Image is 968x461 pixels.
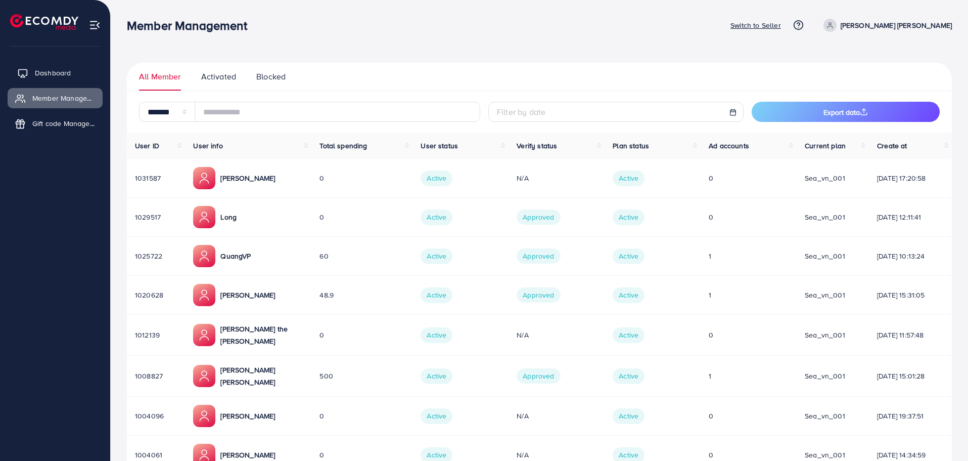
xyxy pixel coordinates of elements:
div: [DATE] 11:57:48 [877,330,944,340]
p: [PERSON_NAME] [220,289,275,301]
span: 1004061 [135,450,162,460]
span: Approved [517,287,560,303]
span: Filter by date [497,106,545,117]
a: Gift code Management [8,113,103,134]
span: 0 [709,330,713,340]
h3: Member Management [127,18,255,33]
span: Active [421,248,452,264]
span: 48.9 [319,290,334,300]
span: 500 [319,371,333,381]
span: Total spending [319,141,367,151]
span: 1004096 [135,411,164,421]
span: sea_vn_001 [805,450,845,460]
div: [DATE] 10:13:24 [877,251,944,261]
div: [DATE] 15:01:28 [877,371,944,381]
span: Active [613,171,644,186]
span: Active [613,368,644,384]
div: [DATE] 14:34:59 [877,450,944,460]
span: N/A [517,450,528,460]
p: [PERSON_NAME] [220,172,275,184]
span: 0 [709,411,713,421]
img: ic-member-manager.00abd3e0.svg [193,405,215,427]
p: [PERSON_NAME] [PERSON_NAME] [220,364,303,388]
a: Dashboard [8,63,103,83]
span: Dashboard [35,68,71,78]
p: [PERSON_NAME] the [PERSON_NAME] [220,323,303,347]
span: 1012139 [135,330,160,340]
img: ic-member-manager.00abd3e0.svg [193,365,215,387]
span: Approved [517,248,560,264]
span: Verify status [517,141,557,151]
span: 0 [709,450,713,460]
span: 0 [319,173,324,183]
span: sea_vn_001 [805,330,845,340]
span: sea_vn_001 [805,371,845,381]
span: Active [421,171,452,186]
span: Approved [517,209,560,225]
span: User status [421,141,458,151]
span: sea_vn_001 [805,411,845,421]
img: ic-member-manager.00abd3e0.svg [193,167,215,189]
span: Active [421,209,452,225]
span: Member Management [32,93,95,103]
span: All Member [139,71,181,82]
span: User ID [135,141,159,151]
img: ic-member-manager.00abd3e0.svg [193,245,215,267]
span: Approved [517,368,560,384]
div: [DATE] 15:31:05 [877,290,944,300]
span: Current plan [805,141,846,151]
button: Export data [752,102,940,122]
p: [PERSON_NAME] [PERSON_NAME] [841,19,952,31]
img: ic-member-manager.00abd3e0.svg [193,206,215,228]
span: 60 [319,251,328,261]
span: 1 [709,290,711,300]
span: 0 [319,330,324,340]
span: 1 [709,371,711,381]
iframe: Chat [925,415,960,453]
span: Active [613,209,644,225]
span: Create at [877,141,907,151]
span: sea_vn_001 [805,173,845,183]
span: User info [193,141,222,151]
span: 0 [319,212,324,222]
span: 0 [319,411,324,421]
span: Active [421,408,452,424]
span: Active [421,368,452,384]
span: Activated [201,71,236,82]
img: logo [10,14,78,30]
span: Plan status [613,141,649,151]
span: N/A [517,411,528,421]
span: 1008827 [135,371,163,381]
span: sea_vn_001 [805,290,845,300]
img: menu [89,19,101,31]
div: [DATE] 19:37:51 [877,411,944,421]
span: Ad accounts [709,141,749,151]
div: [DATE] 12:11:41 [877,212,944,222]
span: 1025722 [135,251,162,261]
p: Switch to Seller [730,19,781,31]
span: Active [421,287,452,303]
span: sea_vn_001 [805,251,845,261]
span: N/A [517,330,528,340]
span: 1029517 [135,212,161,222]
img: ic-member-manager.00abd3e0.svg [193,284,215,306]
span: Active [421,327,452,343]
p: [PERSON_NAME] [220,410,275,422]
p: [PERSON_NAME] [220,449,275,461]
span: 0 [709,173,713,183]
span: Export data [823,107,868,117]
span: Active [613,248,644,264]
a: [PERSON_NAME] [PERSON_NAME] [819,19,952,32]
div: [DATE] 17:20:58 [877,173,944,183]
img: ic-member-manager.00abd3e0.svg [193,324,215,346]
span: Blocked [256,71,286,82]
span: 1031587 [135,173,161,183]
span: 0 [319,450,324,460]
span: Active [613,408,644,424]
span: Gift code Management [32,118,95,129]
span: N/A [517,173,528,183]
a: Member Management [8,88,103,108]
p: QuangVP [220,250,251,262]
span: Active [613,327,644,343]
